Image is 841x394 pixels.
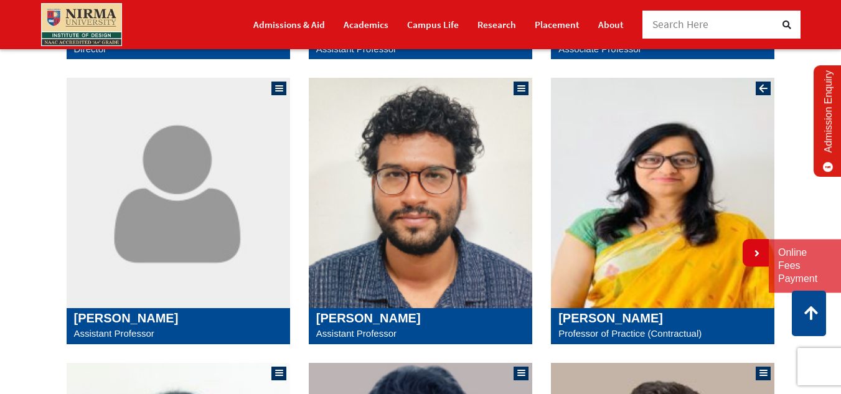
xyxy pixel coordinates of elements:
a: About [598,14,624,35]
p: Assistant Professor [316,326,525,342]
a: Campus Life [407,14,459,35]
img: main_logo [41,3,122,46]
p: Professor of Practice (Contractual) [558,326,767,342]
a: Placement [535,14,580,35]
h5: [PERSON_NAME] [316,311,525,326]
a: Admissions & Aid [253,14,325,35]
img: Kishenkumar Patel [67,78,290,308]
h5: [PERSON_NAME] [558,311,767,326]
a: [PERSON_NAME] Assistant Professor [316,311,525,342]
span: Search Here [652,17,709,31]
a: [PERSON_NAME] Assistant Professor [74,311,283,342]
p: Assistant Professor [74,326,283,342]
a: Research [477,14,516,35]
h5: [PERSON_NAME] [74,311,283,326]
img: Mona Gonsai [551,78,774,308]
img: Kshitij Pachori [309,78,532,308]
a: [PERSON_NAME] Professor of Practice (Contractual) [558,311,767,342]
a: Online Fees Payment [778,246,832,285]
a: Academics [344,14,388,35]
